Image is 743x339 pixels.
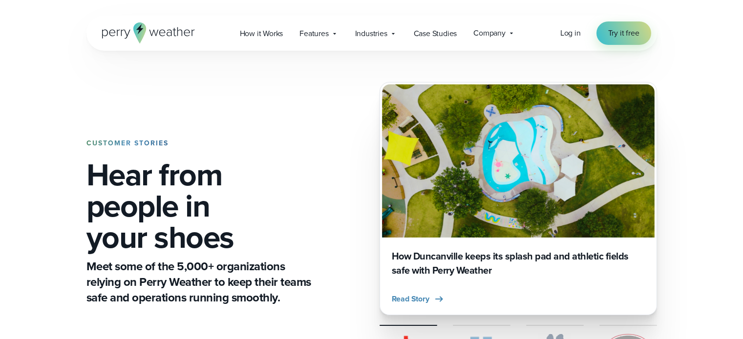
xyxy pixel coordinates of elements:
[414,28,457,40] span: Case Studies
[382,84,655,238] img: Duncanville Splash Pad
[380,82,657,315] div: 1 of 4
[86,138,169,148] strong: CUSTOMER STORIES
[86,159,315,253] h1: Hear from people in your shoes
[405,23,466,43] a: Case Studies
[596,21,651,45] a: Try it free
[380,82,657,315] a: Duncanville Splash Pad How Duncanville keeps its splash pad and athletic fields safe with Perry W...
[392,293,429,305] span: Read Story
[608,27,639,39] span: Try it free
[86,259,315,305] p: Meet some of the 5,000+ organizations relying on Perry Weather to keep their teams safe and opera...
[392,293,445,305] button: Read Story
[299,28,328,40] span: Features
[560,27,581,39] a: Log in
[380,82,657,315] div: slideshow
[392,249,645,278] h3: How Duncanville keeps its splash pad and athletic fields safe with Perry Weather
[240,28,283,40] span: How it Works
[232,23,292,43] a: How it Works
[473,27,506,39] span: Company
[355,28,387,40] span: Industries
